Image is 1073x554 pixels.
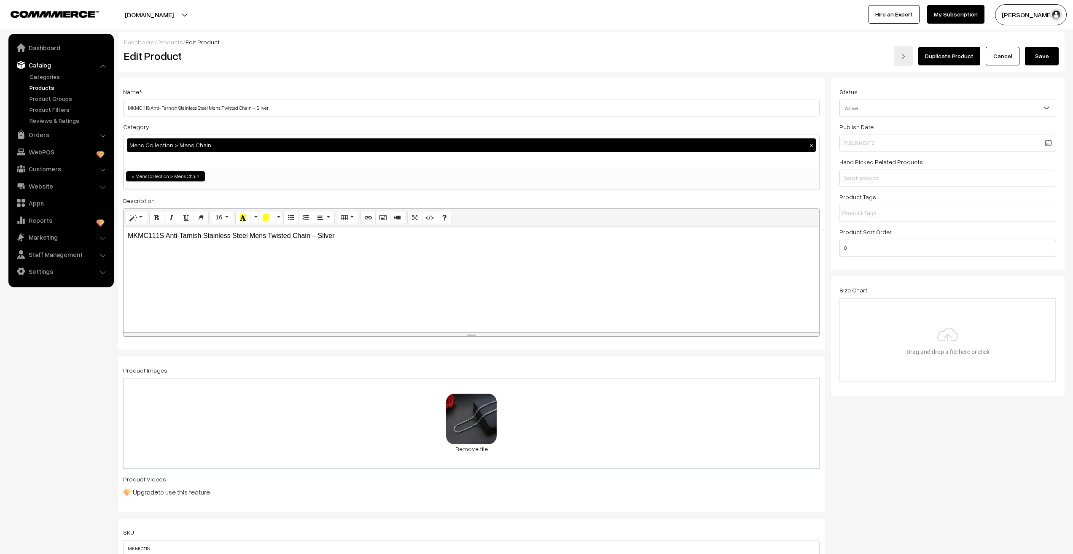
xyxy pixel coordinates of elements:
[839,100,1056,116] span: Active
[124,332,819,336] div: resize
[123,196,155,205] label: Description
[901,54,906,59] img: right-arrow.png
[298,211,313,224] button: Ordered list (CTRL+SHIFT+NUM8)
[27,94,111,103] a: Product Groups
[446,444,497,453] a: Remove file
[128,231,815,241] p: MKMC111S Anti-Tarnish Stainless Steel Mens Twisted Chain – Silver
[123,366,167,375] label: Product Images
[360,211,376,224] button: Link (CTRL+K)
[842,209,916,218] input: Product Tags
[995,4,1067,25] button: [PERSON_NAME]
[126,171,205,181] li: Mens Collection > Mens Chain
[179,211,194,224] button: Underline (CTRL+U)
[839,286,867,295] label: Size Chart
[164,211,179,224] button: Italic (CTRL+I)
[27,105,111,114] a: Product Filters
[407,211,422,224] button: Full Screen
[918,47,980,65] a: Duplicate Product
[133,488,158,496] a: Upgrade
[126,211,147,224] button: Style
[27,116,111,125] a: Reviews & Ratings
[123,122,149,131] label: Category
[375,211,390,224] button: Picture
[123,487,820,497] p: to use this feature
[11,178,111,194] a: Website
[215,214,222,221] span: 16
[95,4,203,25] button: [DOMAIN_NAME]
[927,5,984,24] a: My Subscription
[157,38,183,46] a: Products
[11,40,111,55] a: Dashboard
[11,127,111,142] a: Orders
[11,213,111,228] a: Reports
[839,135,1056,151] input: Publish Date
[11,144,111,159] a: WebPOS
[839,87,858,96] label: Status
[27,83,111,92] a: Products
[840,101,1056,116] span: Active
[132,173,134,180] span: ×
[839,157,923,166] label: Hand Picked Related Products
[1050,8,1062,21] img: user
[986,47,1019,65] a: Cancel
[422,211,437,224] button: Code View
[11,8,84,19] a: COMMMERCE
[839,227,892,236] label: Product Sort Order
[808,141,815,149] button: ×
[123,475,166,484] label: Product Videos
[149,211,164,224] button: Bold (CTRL+B)
[273,211,281,224] button: More Color
[11,195,111,211] a: Apps
[27,72,111,81] a: Categories
[869,5,920,24] a: Hire an Expert
[123,87,142,96] label: Name
[839,240,1056,257] input: Enter Number
[283,211,299,224] button: Unordered list (CTRL+SHIFT+NUM7)
[123,100,820,116] input: Name
[11,161,111,176] a: Customers
[11,264,111,279] a: Settings
[839,170,1056,186] input: Search products
[124,38,155,46] a: Dashboard
[194,211,209,224] button: Remove Font Style (CTRL+\)
[1025,47,1059,65] button: Save
[186,38,220,46] span: Edit Product
[11,247,111,262] a: Staff Management
[337,211,358,224] button: Table
[123,528,134,537] label: SKU
[124,49,506,62] h2: Edit Product
[258,211,273,224] button: Background Color
[11,230,111,245] a: Marketing
[839,192,876,201] label: Product Tags
[211,211,233,224] button: Font Size
[437,211,452,224] button: Help
[390,211,405,224] button: Video
[127,138,816,152] div: Mens Collection > Mens Chain
[839,122,874,131] label: Publish Date
[235,211,250,224] button: Recent Color
[313,211,334,224] button: Paragraph
[11,11,99,17] img: COMMMERCE
[250,211,258,224] button: More Color
[124,38,1059,46] div: / /
[11,57,111,73] a: Catalog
